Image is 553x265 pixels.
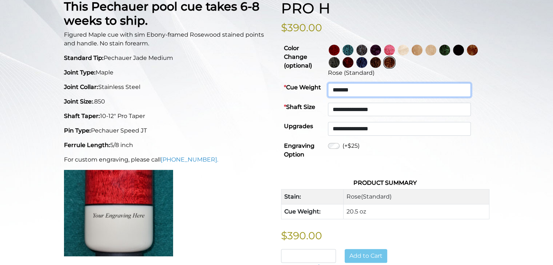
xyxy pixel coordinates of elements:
[64,113,100,119] strong: Shaft Taper:
[342,45,353,56] img: Turquoise
[384,57,395,68] img: Rose
[64,126,272,135] p: Pechauer Speed JT
[64,98,93,105] strong: Joint Size:
[353,179,417,186] strong: Product Summary
[161,156,218,163] a: [PHONE_NUMBER].
[64,112,272,121] p: 10-12" Pro Taper
[356,45,367,56] img: Smoke
[370,57,381,68] img: Black Palm
[284,208,321,215] strong: Cue Weight:
[284,103,315,110] strong: Shaft Size
[356,57,367,68] img: Blue
[284,123,313,130] strong: Upgrades
[412,45,422,56] img: Natural
[64,127,91,134] strong: Pin Type:
[64,155,272,164] p: For custom engraving, please call
[453,45,464,56] img: Ebony
[281,229,322,242] bdi: $390.00
[284,193,301,200] strong: Stain:
[64,83,98,90] strong: Joint Collar:
[425,45,436,56] img: Light Natural
[361,193,392,200] span: (Standard)
[329,45,340,56] img: Wine
[328,69,486,77] div: Rose (Standard)
[284,45,312,69] strong: Color Change (optional)
[64,54,104,61] strong: Standard Tip:
[467,45,478,56] img: Chestnut
[64,69,96,76] strong: Joint Type:
[64,142,110,148] strong: Ferrule Length:
[64,97,272,106] p: .850
[384,45,395,56] img: Pink
[342,142,360,150] label: (+$25)
[344,204,489,219] td: 20.5 oz
[344,189,489,204] td: Rose
[398,45,409,56] img: No Stain
[64,83,272,91] p: Stainless Steel
[439,45,450,56] img: Green
[64,68,272,77] p: Maple
[284,84,321,91] strong: Cue Weight
[329,57,340,68] img: Carbon
[281,21,322,34] bdi: $390.00
[64,141,272,150] p: 5/8 inch
[370,45,381,56] img: Purple
[342,57,353,68] img: Burgundy
[64,30,272,48] p: Figured Maple cue with sim Ebony-framed Rosewood stained points and handle. No stain forearm.
[64,54,272,62] p: Pechauer Jade Medium
[284,142,314,158] strong: Engraving Option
